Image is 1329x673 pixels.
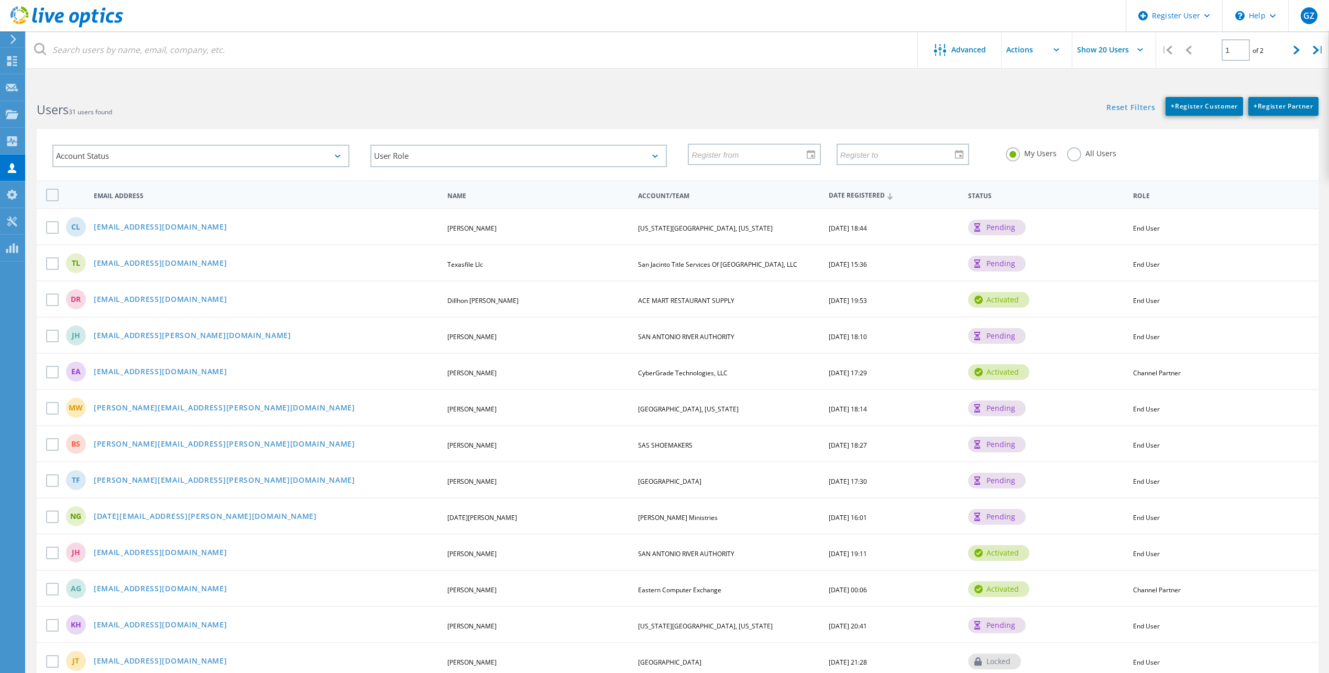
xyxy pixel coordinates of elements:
span: CyberGrade Technologies, LLC [638,368,728,377]
a: Reset Filters [1106,104,1155,113]
span: San Jacinto Title Services Of [GEOGRAPHIC_DATA], LLC [638,260,797,269]
div: pending [968,437,1026,452]
span: JH [72,332,80,339]
div: User Role [370,145,667,167]
div: pending [968,617,1026,633]
a: [EMAIL_ADDRESS][DOMAIN_NAME] [94,296,227,305]
span: GZ [1303,12,1314,20]
input: Search users by name, email, company, etc. [26,31,918,68]
a: [PERSON_NAME][EMAIL_ADDRESS][PERSON_NAME][DOMAIN_NAME] [94,476,355,485]
span: [DATE] 17:29 [829,368,867,377]
span: End User [1133,405,1160,414]
span: [DATE] 18:44 [829,224,867,233]
span: [GEOGRAPHIC_DATA], [US_STATE] [638,405,739,414]
span: [DATE] 18:10 [829,332,867,341]
a: +Register Partner [1248,97,1319,116]
span: [PERSON_NAME] [447,224,497,233]
span: [DATE][PERSON_NAME] [447,513,517,522]
span: BS [71,440,80,448]
span: Account/Team [638,193,820,199]
span: JT [72,657,79,665]
span: [DATE] 17:30 [829,477,867,486]
a: [EMAIL_ADDRESS][PERSON_NAME][DOMAIN_NAME] [94,332,291,341]
span: [PERSON_NAME] [447,585,497,594]
div: pending [968,473,1026,489]
a: [EMAIL_ADDRESS][DOMAIN_NAME] [94,223,227,232]
span: End User [1133,477,1160,486]
span: End User [1133,441,1160,450]
span: Channel Partner [1133,585,1181,594]
span: [PERSON_NAME] [447,441,497,450]
div: locked [968,654,1021,669]
span: MW [69,404,83,411]
div: | [1308,31,1329,69]
b: + [1171,102,1175,111]
span: 31 users found [69,107,112,116]
span: Register Customer [1171,102,1238,111]
span: [US_STATE][GEOGRAPHIC_DATA], [US_STATE] [638,224,773,233]
input: Register to [838,144,961,164]
a: [PERSON_NAME][EMAIL_ADDRESS][PERSON_NAME][DOMAIN_NAME] [94,404,355,413]
span: [PERSON_NAME] Ministries [638,513,718,522]
span: Eastern Computer Exchange [638,585,721,594]
span: [DATE] 18:27 [829,441,867,450]
input: Register from [689,144,812,164]
b: + [1254,102,1258,111]
span: Status [968,193,1124,199]
span: End User [1133,260,1160,269]
span: [PERSON_NAME] [447,477,497,486]
span: Name [447,193,629,199]
div: pending [968,509,1026,525]
span: [PERSON_NAME] [447,658,497,667]
label: My Users [1006,147,1057,157]
span: [DATE] 16:01 [829,513,867,522]
span: Texasfile Llc [447,260,483,269]
span: Dillhon [PERSON_NAME] [447,296,519,305]
label: All Users [1067,147,1116,157]
span: TF [72,476,80,484]
span: JH [72,549,80,556]
span: NG [70,513,81,520]
a: [PERSON_NAME][EMAIL_ADDRESS][PERSON_NAME][DOMAIN_NAME] [94,440,355,449]
span: Channel Partner [1133,368,1181,377]
span: [US_STATE][GEOGRAPHIC_DATA], [US_STATE] [638,622,773,631]
svg: \n [1235,11,1245,20]
span: [GEOGRAPHIC_DATA] [638,477,701,486]
span: [DATE] 00:06 [829,585,867,594]
div: pending [968,256,1026,272]
span: [PERSON_NAME] [447,368,497,377]
span: End User [1133,332,1160,341]
div: pending [968,220,1026,235]
span: [PERSON_NAME] [447,549,497,558]
span: [DATE] 15:36 [829,260,867,269]
a: +Register Customer [1166,97,1243,116]
span: [DATE] 18:14 [829,405,867,414]
span: DR [71,296,81,303]
span: End User [1133,622,1160,631]
span: KH [71,621,81,628]
div: Account Status [52,145,349,167]
a: Live Optics Dashboard [10,22,123,29]
div: | [1156,31,1178,69]
span: TL [72,259,80,267]
a: [EMAIL_ADDRESS][DOMAIN_NAME] [94,259,227,268]
div: activated [968,292,1029,308]
span: [PERSON_NAME] [447,405,497,414]
span: SAN ANTONIO RIVER AUTHORITY [638,549,734,558]
span: [GEOGRAPHIC_DATA] [638,658,701,667]
span: EA [71,368,81,375]
a: [EMAIL_ADDRESS][DOMAIN_NAME] [94,368,227,377]
span: End User [1133,658,1160,667]
span: Role [1133,193,1302,199]
span: AG [71,585,81,592]
span: End User [1133,224,1160,233]
span: SAS SHOEMAKERS [638,441,693,450]
b: Users [37,101,69,118]
span: [PERSON_NAME] [447,332,497,341]
span: End User [1133,549,1160,558]
span: Email Address [94,193,438,199]
div: pending [968,400,1026,416]
div: pending [968,328,1026,344]
a: [DATE][EMAIL_ADDRESS][PERSON_NAME][DOMAIN_NAME] [94,513,317,522]
div: activated [968,581,1029,597]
